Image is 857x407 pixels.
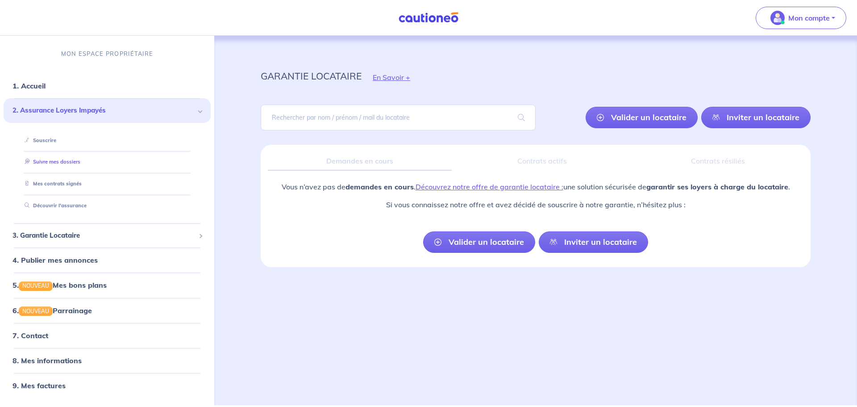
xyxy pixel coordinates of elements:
[14,198,200,213] div: Découvrir l'assurance
[4,377,211,394] div: 9. Mes factures
[61,50,153,58] p: MON ESPACE PROPRIÉTAIRE
[423,231,535,253] a: Valider un locataire
[586,107,698,128] a: Valider un locataire
[539,231,648,253] a: Inviter un locataire
[12,356,82,365] a: 8. Mes informations
[14,155,200,170] div: Suivre mes dossiers
[12,256,98,264] a: 4. Publier mes annonces
[12,231,195,241] span: 3. Garantie Locataire
[282,199,790,210] p: Si vous connaissez notre offre et avez décidé de souscrire à notre garantie, n’hésitez plus :
[14,176,200,191] div: Mes contrats signés
[4,227,211,244] div: 3. Garantie Locataire
[261,68,362,84] p: garantie locataire
[345,182,414,191] strong: demandes en cours
[395,12,462,23] img: Cautioneo
[12,306,92,315] a: 6.NOUVEAUParrainage
[21,180,82,187] a: Mes contrats signés
[507,105,536,130] span: search
[21,137,56,143] a: Souscrire
[21,159,80,165] a: Suivre mes dossiers
[12,281,107,290] a: 5.NOUVEAUMes bons plans
[4,77,211,95] div: 1. Accueil
[770,11,785,25] img: illu_account_valid_menu.svg
[12,105,195,116] span: 2. Assurance Loyers Impayés
[756,7,846,29] button: illu_account_valid_menu.svgMon compte
[4,327,211,344] div: 7. Contact
[21,202,87,209] a: Découvrir l'assurance
[12,381,66,390] a: 9. Mes factures
[4,302,211,319] div: 6.NOUVEAUParrainage
[4,98,211,123] div: 2. Assurance Loyers Impayés
[282,181,790,192] p: Vous n’avez pas de . une solution sécurisée de .
[261,105,536,130] input: Rechercher par nom / prénom / mail du locataire
[4,352,211,369] div: 8. Mes informations
[646,182,788,191] strong: garantir ses loyers à charge du locataire
[12,331,48,340] a: 7. Contact
[4,251,211,269] div: 4. Publier mes annonces
[12,81,46,90] a: 1. Accueil
[416,182,563,191] a: Découvrez notre offre de garantie locataire :
[362,64,421,90] button: En Savoir +
[701,107,811,128] a: Inviter un locataire
[14,133,200,148] div: Souscrire
[4,276,211,294] div: 5.NOUVEAUMes bons plans
[788,13,830,23] p: Mon compte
